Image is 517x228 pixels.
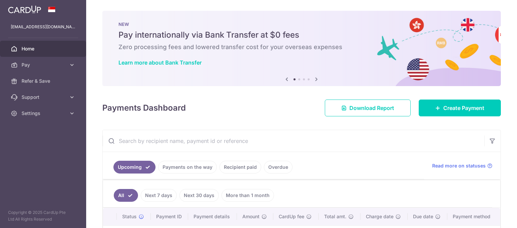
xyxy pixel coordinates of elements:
a: More than 1 month [221,189,274,202]
h4: Payments Dashboard [102,102,186,114]
a: Recipient paid [219,161,261,174]
a: Read more on statuses [432,162,492,169]
th: Payment details [188,208,237,225]
a: Next 7 days [141,189,177,202]
a: Overdue [264,161,292,174]
a: Next 30 days [179,189,219,202]
span: Pay [22,62,66,68]
a: Payments on the way [158,161,217,174]
p: [EMAIL_ADDRESS][DOMAIN_NAME] [11,24,75,30]
span: Support [22,94,66,101]
span: CardUp fee [279,213,304,220]
span: Amount [242,213,260,220]
a: Create Payment [419,100,501,116]
span: Total amt. [324,213,346,220]
span: Settings [22,110,66,117]
a: Learn more about Bank Transfer [118,59,202,66]
span: Create Payment [443,104,484,112]
h6: Zero processing fees and lowered transfer cost for your overseas expenses [118,43,485,51]
span: Refer & Save [22,78,66,84]
a: Upcoming [113,161,156,174]
span: Due date [413,213,433,220]
img: Bank transfer banner [102,11,501,86]
img: CardUp [8,5,41,13]
input: Search by recipient name, payment id or reference [103,130,484,152]
th: Payment method [447,208,500,225]
span: Status [122,213,137,220]
span: Charge date [366,213,393,220]
span: Download Report [349,104,394,112]
a: All [114,189,138,202]
p: NEW [118,22,485,27]
span: Read more on statuses [432,162,486,169]
h5: Pay internationally via Bank Transfer at $0 fees [118,30,485,40]
span: Home [22,45,66,52]
a: Download Report [325,100,411,116]
th: Payment ID [151,208,188,225]
iframe: Opens a widget where you can find more information [474,208,510,225]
